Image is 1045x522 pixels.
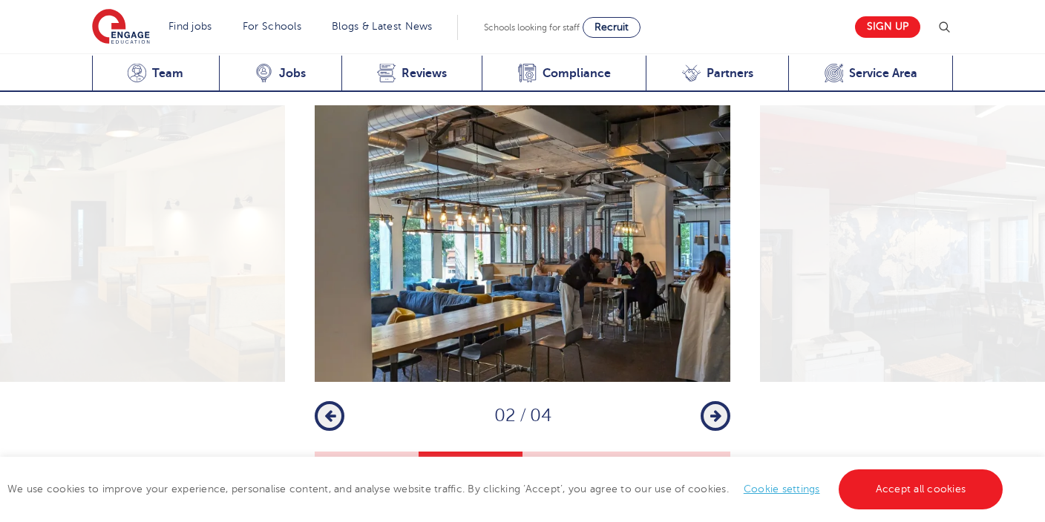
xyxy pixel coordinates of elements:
span: Recruit [594,22,629,33]
a: Service Area [788,56,953,92]
a: Cookie settings [744,483,820,495]
a: Jobs [219,56,341,92]
a: For Schools [243,21,301,32]
a: Partners [646,56,788,92]
span: Reviews [402,66,447,81]
img: Engage Education [92,9,150,46]
a: Reviews [341,56,482,92]
a: Compliance [482,56,646,92]
span: Service Area [849,66,917,81]
a: Sign up [855,16,920,38]
button: 2 of 4 [419,452,522,457]
span: Team [152,66,183,81]
button: 4 of 4 [626,452,730,457]
button: 1 of 4 [315,452,419,457]
button: 3 of 4 [522,452,626,457]
a: Blogs & Latest News [332,21,433,32]
a: Team [92,56,219,92]
span: Jobs [279,66,306,81]
span: 04 [530,406,551,426]
a: Recruit [583,17,641,38]
span: / [516,406,530,426]
span: Schools looking for staff [484,22,580,33]
span: Compliance [543,66,611,81]
span: Partners [707,66,753,81]
span: 02 [494,406,516,426]
span: We use cookies to improve your experience, personalise content, and analyse website traffic. By c... [7,483,1006,495]
a: Find jobs [168,21,212,32]
a: Accept all cookies [839,469,1003,509]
